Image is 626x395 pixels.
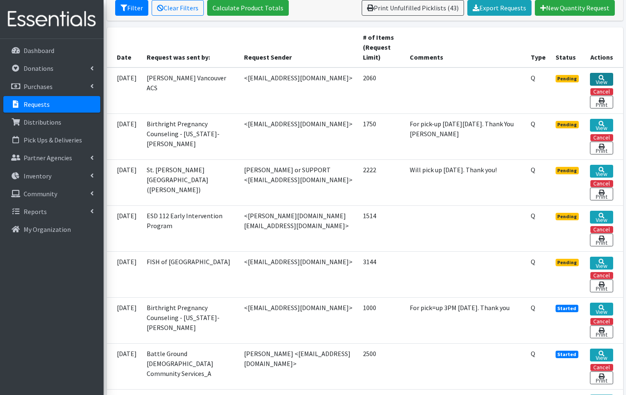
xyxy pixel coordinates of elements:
td: [PERSON_NAME] or SUPPORT <[EMAIL_ADDRESS][DOMAIN_NAME]> [239,160,358,206]
a: Print [590,279,613,292]
td: ESD 112 Early Intervention Program [142,206,239,252]
th: Status [551,27,585,67]
th: Actions [585,27,623,67]
span: Pending [556,259,579,266]
a: Donations [3,60,100,77]
abbr: Quantity [531,349,535,358]
button: Cancel [590,318,613,325]
a: Partner Agencies [3,149,100,166]
button: Cancel [590,272,613,279]
td: <[PERSON_NAME][DOMAIN_NAME][EMAIL_ADDRESS][DOMAIN_NAME]> [239,206,358,252]
td: Will pick up [DATE]. Thank you! [405,160,526,206]
td: <[EMAIL_ADDRESS][DOMAIN_NAME]> [239,298,358,344]
p: Requests [24,100,50,108]
span: Pending [556,213,579,220]
a: My Organization [3,221,100,238]
td: <[EMAIL_ADDRESS][DOMAIN_NAME]> [239,252,358,298]
abbr: Quantity [531,120,535,128]
a: Distributions [3,114,100,130]
p: Purchases [24,82,53,91]
td: For pick=up 3PM [DATE]. Thank you [405,298,526,344]
abbr: Quantity [531,303,535,312]
td: 2222 [358,160,405,206]
td: 3144 [358,252,405,298]
button: Cancel [590,180,613,187]
td: 2060 [358,67,405,114]
td: St. [PERSON_NAME][GEOGRAPHIC_DATA] ([PERSON_NAME]) [142,160,239,206]
td: [DATE] [107,344,142,390]
td: [DATE] [107,252,142,298]
a: View [590,349,613,361]
th: Date [107,27,142,67]
th: Type [526,27,551,67]
th: # of Items (Request Limit) [358,27,405,67]
span: Pending [556,75,579,82]
a: View [590,211,613,224]
span: Started [556,305,579,312]
td: [DATE] [107,67,142,114]
a: View [590,165,613,178]
a: Reports [3,203,100,220]
p: Donations [24,64,53,72]
td: FISH of [GEOGRAPHIC_DATA] [142,252,239,298]
button: Cancel [590,226,613,233]
a: Purchases [3,78,100,95]
abbr: Quantity [531,166,535,174]
td: [PERSON_NAME] Vancouver ACS [142,67,239,114]
abbr: Quantity [531,212,535,220]
a: Dashboard [3,42,100,59]
a: Print [590,96,613,108]
a: Print [590,325,613,338]
th: Comments [405,27,526,67]
td: Birthright Pregnancy Counseling - [US_STATE]-[PERSON_NAME] [142,114,239,160]
td: <[EMAIL_ADDRESS][DOMAIN_NAME]> [239,67,358,114]
td: Birthright Pregnancy Counseling - [US_STATE]-[PERSON_NAME] [142,298,239,344]
td: 2500 [358,344,405,390]
p: Dashboard [24,46,54,55]
a: View [590,303,613,316]
abbr: Quantity [531,258,535,266]
img: HumanEssentials [3,5,100,33]
span: Pending [556,167,579,174]
a: Print [590,234,613,246]
button: Cancel [590,364,613,371]
a: Requests [3,96,100,113]
p: Distributions [24,118,61,126]
p: Reports [24,207,47,216]
button: Cancel [590,88,613,95]
a: Community [3,185,100,202]
td: [DATE] [107,206,142,252]
td: For pick-up [DATE][DATE]. Thank You [PERSON_NAME] [405,114,526,160]
td: [DATE] [107,114,142,160]
a: View [590,119,613,132]
span: Pending [556,121,579,128]
td: 1000 [358,298,405,344]
p: My Organization [24,225,71,234]
button: Cancel [590,134,613,141]
td: 1750 [358,114,405,160]
th: Request Sender [239,27,358,67]
a: Inventory [3,168,100,184]
p: Inventory [24,172,51,180]
span: Started [556,351,579,358]
p: Partner Agencies [24,154,72,162]
th: Request was sent by: [142,27,239,67]
abbr: Quantity [531,74,535,82]
p: Pick Ups & Deliveries [24,136,82,144]
td: [PERSON_NAME] <[EMAIL_ADDRESS][DOMAIN_NAME]> [239,344,358,390]
td: 1514 [358,206,405,252]
a: View [590,73,613,86]
td: [DATE] [107,160,142,206]
td: [DATE] [107,298,142,344]
td: Battle Ground [DEMOGRAPHIC_DATA] Community Services_A [142,344,239,390]
p: Community [24,190,57,198]
a: Print [590,142,613,154]
a: Pick Ups & Deliveries [3,132,100,148]
td: <[EMAIL_ADDRESS][DOMAIN_NAME]> [239,114,358,160]
a: Print [590,371,613,384]
a: View [590,257,613,270]
a: Print [590,188,613,200]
